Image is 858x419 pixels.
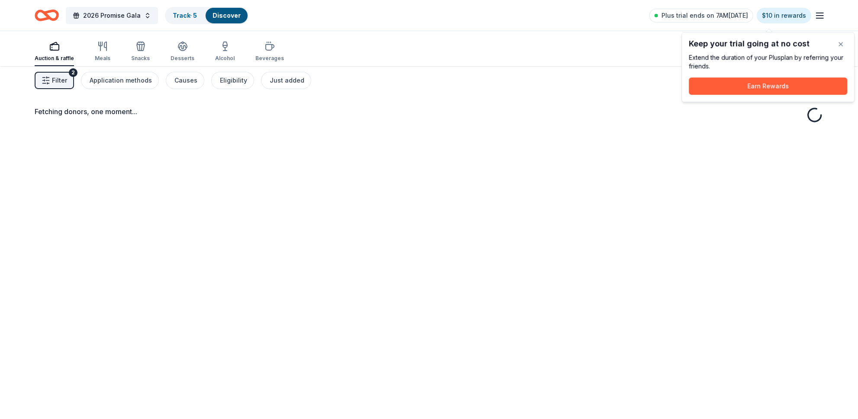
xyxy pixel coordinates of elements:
button: Just added [261,72,311,89]
span: Plus trial ends on 7AM[DATE] [661,10,748,21]
button: Earn Rewards [689,77,848,95]
div: Causes [174,75,197,86]
a: Plus trial ends on 7AM[DATE] [649,9,753,22]
button: Eligibility [211,72,254,89]
div: Eligibility [220,75,247,86]
a: Track· 5 [173,12,197,19]
span: Filter [52,75,67,86]
a: $10 in rewards [757,8,811,23]
div: Fetching donors, one moment... [35,106,823,117]
div: Just added [270,75,304,86]
button: 2026 Promise Gala [66,7,158,24]
button: Snacks [131,38,150,66]
div: Extend the duration of your Plus plan by referring your friends. [689,53,848,70]
button: Desserts [171,38,194,66]
a: Home [35,5,59,26]
div: Beverages [255,55,284,62]
div: Application methods [90,75,152,86]
button: Beverages [255,38,284,66]
div: 2 [69,68,77,77]
button: Auction & raffle [35,38,74,66]
button: Causes [166,72,204,89]
div: Snacks [131,55,150,62]
button: Meals [95,38,110,66]
button: Filter2 [35,72,74,89]
div: Keep your trial going at no cost [689,39,848,48]
button: Track· 5Discover [165,7,248,24]
div: Alcohol [215,55,235,62]
div: Desserts [171,55,194,62]
button: Application methods [81,72,159,89]
a: Discover [213,12,241,19]
span: 2026 Promise Gala [83,10,141,21]
button: Alcohol [215,38,235,66]
div: Auction & raffle [35,55,74,62]
div: Meals [95,55,110,62]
